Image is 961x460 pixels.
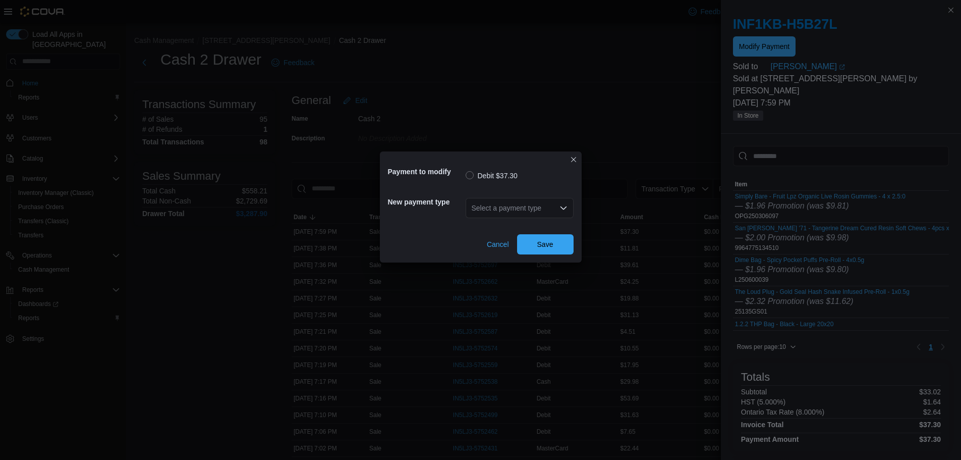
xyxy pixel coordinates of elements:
span: Save [537,239,553,249]
span: Cancel [487,239,509,249]
label: Debit $37.30 [466,170,518,182]
button: Closes this modal window [568,154,580,166]
input: Accessible screen reader label [472,202,473,214]
button: Save [517,234,574,254]
h5: Payment to modify [388,162,464,182]
button: Cancel [483,234,513,254]
h5: New payment type [388,192,464,212]
button: Open list of options [559,204,568,212]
